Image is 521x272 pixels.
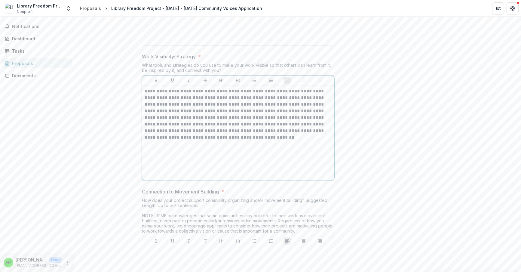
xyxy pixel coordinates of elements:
[64,2,72,14] button: Open entity switcher
[267,77,274,84] button: Ordered List
[218,237,225,245] button: Heading 1
[49,257,62,263] p: User
[251,77,258,84] button: Bullet List
[12,48,68,54] div: Tasks
[283,77,291,84] button: Align Left
[2,46,72,56] a: Tasks
[283,237,291,245] button: Align Left
[267,237,274,245] button: Ordered List
[17,3,62,9] div: Library Freedom Project
[142,53,196,60] p: Work Visibility: Strategy
[185,237,192,245] button: Italicize
[492,2,504,14] button: Partners
[142,198,334,236] div: How does your project support community organizing and/or movement building? Suggested Length: Up...
[202,237,209,245] button: Strike
[2,22,72,31] button: Notifications
[17,9,34,14] span: Nonprofit
[316,237,323,245] button: Align Right
[218,77,225,84] button: Heading 1
[300,237,307,245] button: Align Center
[80,5,101,11] div: Proposals
[2,58,72,68] a: Proposals
[12,24,70,29] span: Notifications
[507,2,519,14] button: Get Help
[202,77,209,84] button: Strike
[64,259,71,266] button: More
[2,71,72,81] a: Documents
[5,261,11,264] div: Alison Macrina
[2,34,72,44] a: Dashboard
[251,237,258,245] button: Bullet List
[78,4,103,13] a: Proposals
[152,237,160,245] button: Bold
[234,77,242,84] button: Heading 2
[16,257,47,263] p: [PERSON_NAME]
[152,77,160,84] button: Bold
[169,77,176,84] button: Underline
[111,5,262,11] div: Library Freedom Project - [DATE] - [DATE] Community Voices Application
[142,63,334,75] div: What tools and strategies do you use to make your work visible so that others can learn from it, ...
[16,263,62,268] p: [EMAIL_ADDRESS][DOMAIN_NAME]
[142,188,219,195] p: Connection to Movement Building
[300,77,307,84] button: Align Center
[169,237,176,245] button: Underline
[234,237,242,245] button: Heading 2
[12,60,68,66] div: Proposals
[12,36,68,42] div: Dashboard
[316,77,323,84] button: Align Right
[185,77,192,84] button: Italicize
[78,4,265,13] nav: breadcrumb
[12,73,68,79] div: Documents
[5,4,14,13] img: Library Freedom Project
